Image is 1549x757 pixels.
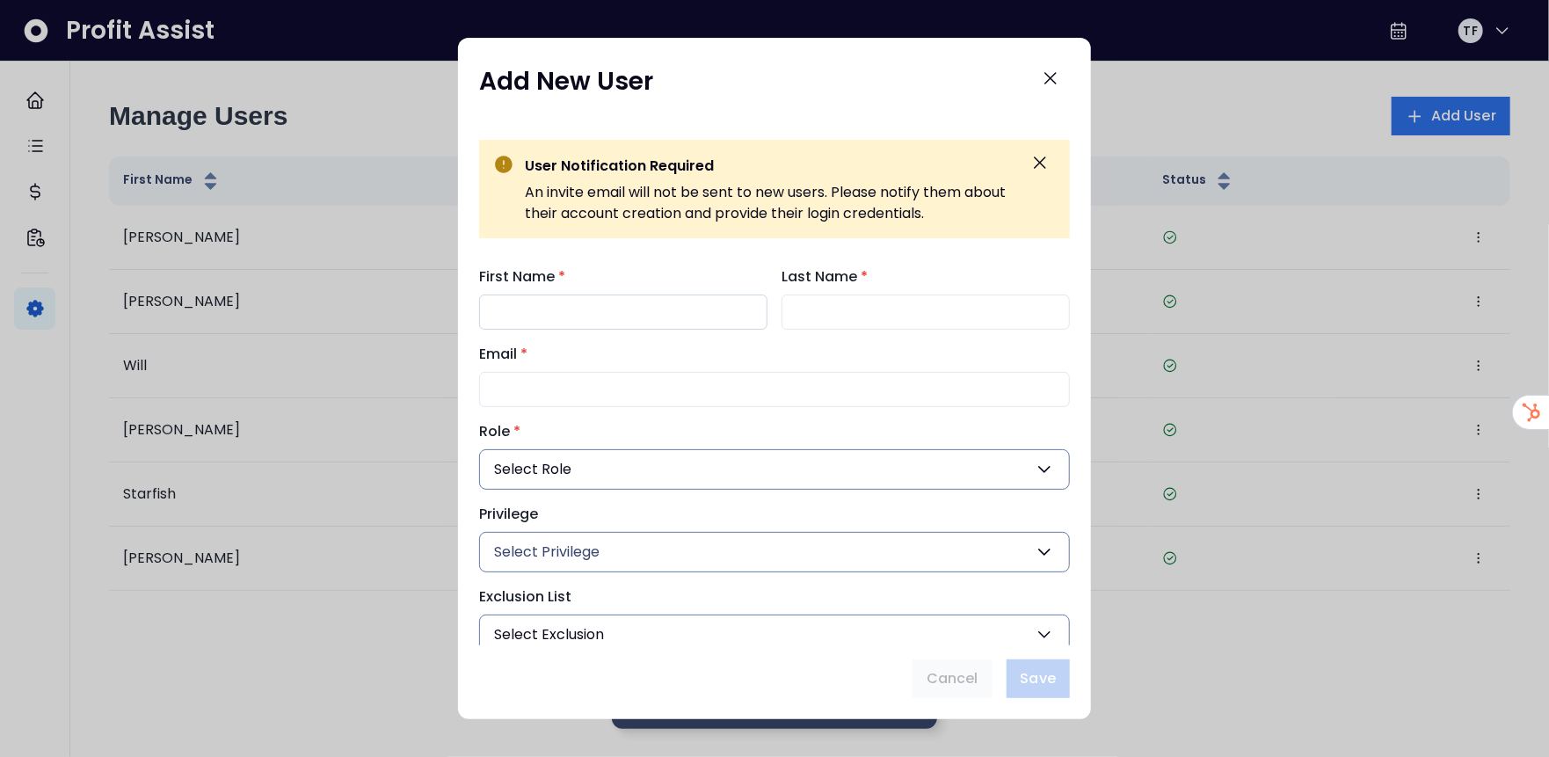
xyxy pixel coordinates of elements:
[1024,147,1056,178] button: Dismiss
[494,459,571,480] span: Select Role
[525,156,714,176] span: User Notification Required
[479,586,1059,608] label: Exclusion List
[1031,59,1070,98] button: Close
[1007,659,1070,698] button: Save
[927,668,978,689] span: Cancel
[782,266,1059,288] label: Last Name
[479,504,1059,525] label: Privilege
[913,659,993,698] button: Cancel
[494,624,604,645] span: Select Exclusion
[479,266,757,288] label: First Name
[525,182,1014,224] p: An invite email will not be sent to new users. Please notify them about their account creation an...
[1021,668,1056,689] span: Save
[479,344,1059,365] label: Email
[479,421,1059,442] label: Role
[479,66,653,98] h1: Add New User
[494,542,600,563] span: Select Privilege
